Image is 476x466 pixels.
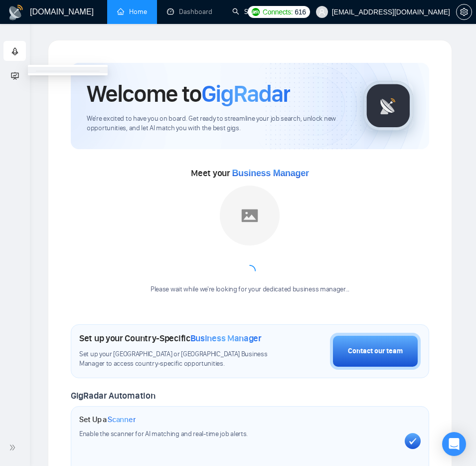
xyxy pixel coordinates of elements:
[28,67,108,73] li: Academy Homepage
[220,186,280,245] img: placeholder.png
[191,168,309,179] span: Meet your
[145,285,355,294] div: Please wait while we're looking for your dedicated business manager...
[11,70,51,79] span: Academy
[456,8,472,16] a: setting
[456,4,472,20] button: setting
[79,333,262,344] h1: Set up your Country-Specific
[330,333,421,370] button: Contact our team
[79,430,248,438] span: Enable the scanner for AI matching and real-time job alerts.
[79,350,280,369] span: Set up your [GEOGRAPHIC_DATA] or [GEOGRAPHIC_DATA] Business Manager to access country-specific op...
[442,432,466,456] div: Open Intercom Messenger
[11,41,19,61] span: rocket
[11,65,19,85] span: fund-projection-screen
[87,114,347,133] span: We're excited to have you on board. Get ready to streamline your job search, unlock new opportuni...
[318,8,325,15] span: user
[3,41,26,61] li: Getting Started
[363,81,413,131] img: gigradar-logo.png
[87,79,290,108] h1: Welcome to
[71,390,155,401] span: GigRadar Automation
[232,168,309,178] span: Business Manager
[190,333,262,344] span: Business Manager
[243,264,256,277] span: loading
[79,415,136,425] h1: Set Up a
[348,346,403,357] div: Contact our team
[167,7,212,16] a: dashboardDashboard
[8,4,24,20] img: logo
[108,415,136,425] span: Scanner
[295,6,306,17] span: 616
[232,7,269,16] a: searchScanner
[117,7,147,16] a: homeHome
[9,443,19,453] span: double-right
[201,79,290,108] span: GigRadar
